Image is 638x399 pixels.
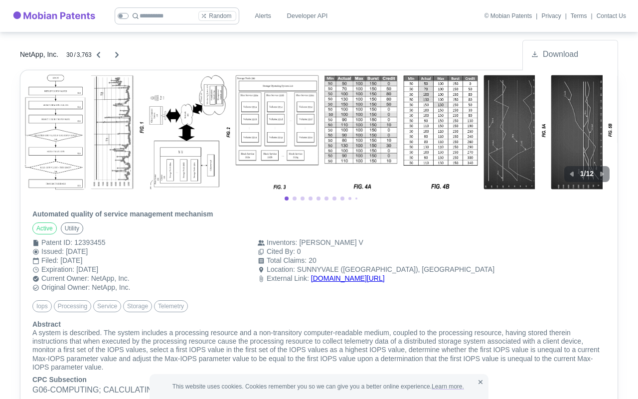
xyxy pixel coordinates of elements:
[93,300,121,312] div: service
[297,265,494,274] div: SUNNYVALE ([GEOGRAPHIC_DATA]), [GEOGRAPHIC_DATA]
[172,382,466,391] span: This website uses cookies. Cookies remember you so we can give you a better online experience.
[432,383,464,390] a: Learn more.
[32,376,606,384] h6: CPC Subsection
[90,74,145,190] img: US12393455-20250819-D00001.png
[550,74,613,190] img: US12393455-20250819-D00007.png
[76,265,242,274] div: [DATE]
[484,13,532,19] div: © Mobian Patents
[60,256,242,265] div: [DATE]
[54,300,91,312] div: processing
[267,274,309,283] div: External Link :
[597,13,626,19] a: Contact Us
[402,74,479,190] img: US12393455-20250819-D00005.png
[299,238,363,246] a: [PERSON_NAME] V
[580,170,594,178] h6: 1 / 12
[531,48,618,60] a: Download
[91,274,130,282] a: NetApp, Inc.
[541,13,561,19] a: Privacy
[267,238,297,247] div: Inventors :
[155,302,187,311] span: telemetry
[41,256,58,265] div: Filed :
[149,74,231,190] img: US12393455-20250819-D00002.png
[591,11,593,20] div: |
[32,300,52,312] div: iops
[323,74,398,190] img: US12393455-20250819-D00004.png
[41,265,74,274] div: Expiration :
[41,274,89,283] div: Current Owner :
[297,247,494,256] div: 0
[66,52,73,58] div: 30
[154,300,188,312] div: telemetry
[283,7,332,25] a: Developer API
[33,302,51,311] span: iops
[311,274,385,282] a: [DOMAIN_NAME][URL]
[483,74,546,190] img: US12393455-20250819-D00006.png
[123,300,152,312] div: storage
[32,384,606,396] p: G06 - COMPUTING; CALCULATING; COUNTING
[74,52,75,58] div: /
[20,42,58,67] a: NetApp, Inc.
[571,13,587,19] a: Terms
[41,283,90,292] div: Original Owner :
[309,256,494,265] div: 20
[74,238,242,247] div: 12393455
[92,283,130,291] a: NetApp, Inc.
[24,74,86,190] img: US12393455-20250819-D00000.png
[66,247,242,256] div: [DATE]
[41,247,64,256] div: Issued :
[267,265,295,274] div: Location :
[543,48,578,60] span: Download
[536,11,537,20] div: |
[235,74,320,190] img: US12393455-20250819-D00003.png
[565,11,567,20] div: |
[247,7,279,25] a: Alerts
[32,320,606,329] h6: Abstract
[124,302,152,311] span: storage
[267,256,307,265] div: Total Claims :
[94,302,121,311] span: service
[267,247,295,256] div: Cited By :
[32,329,606,372] p: A system is described. The system includes a processing resource and a non-transitory computer-re...
[32,210,606,218] h6: Automated quality of service management mechanism
[198,11,236,21] button: Random
[54,302,91,311] span: processing
[77,52,92,58] div: 3,763
[41,238,72,247] div: Patent ID :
